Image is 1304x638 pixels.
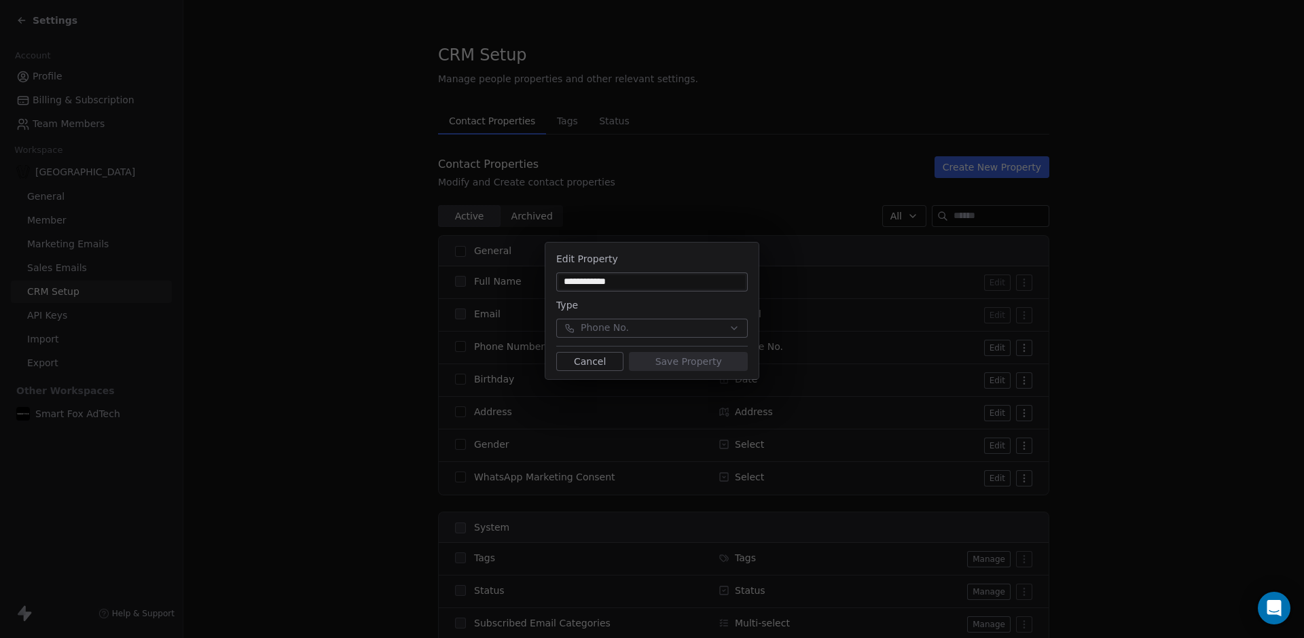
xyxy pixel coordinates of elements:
[556,300,578,311] span: Type
[629,352,748,371] button: Save Property
[556,253,618,264] span: Edit Property
[556,352,623,371] button: Cancel
[581,321,629,335] span: Phone No.
[556,319,748,338] button: Phone No.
